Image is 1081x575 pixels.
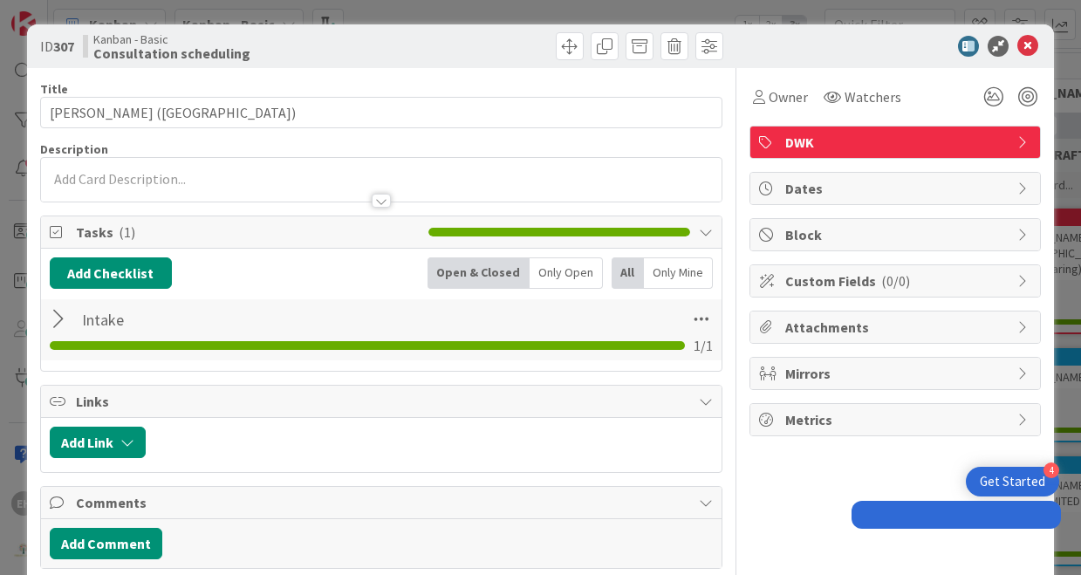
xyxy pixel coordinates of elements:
[1043,462,1059,478] div: 4
[50,257,172,289] button: Add Checklist
[612,257,644,289] div: All
[785,317,1009,338] span: Attachments
[966,467,1059,496] div: Open Get Started checklist, remaining modules: 4
[785,132,1009,153] span: DWK
[50,528,162,559] button: Add Comment
[428,257,530,289] div: Open & Closed
[50,427,146,458] button: Add Link
[845,86,901,107] span: Watchers
[76,222,420,243] span: Tasks
[785,409,1009,430] span: Metrics
[644,257,713,289] div: Only Mine
[694,335,713,356] span: 1 / 1
[40,36,74,57] span: ID
[785,363,1009,384] span: Mirrors
[40,81,68,97] label: Title
[769,86,808,107] span: Owner
[119,223,135,241] span: ( 1 )
[785,178,1009,199] span: Dates
[40,97,722,128] input: type card name here...
[53,38,74,55] b: 307
[76,391,690,412] span: Links
[785,224,1009,245] span: Block
[785,270,1009,291] span: Custom Fields
[76,304,469,335] input: Add Checklist...
[93,32,250,46] span: Kanban - Basic
[93,46,250,60] b: Consultation scheduling
[76,492,690,513] span: Comments
[881,272,910,290] span: ( 0/0 )
[40,141,108,157] span: Description
[980,473,1045,490] div: Get Started
[530,257,603,289] div: Only Open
